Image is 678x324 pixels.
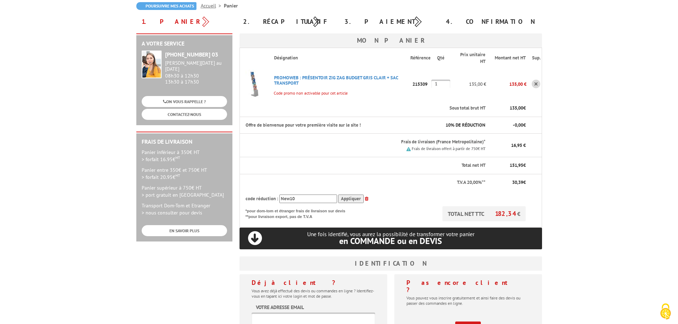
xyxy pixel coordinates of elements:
[339,15,441,28] div: 3. Paiement
[268,90,348,96] small: Code promo non activable pour cet article
[492,105,526,112] p: €
[410,55,431,62] p: Référence
[653,300,678,324] button: Cookies (fenêtre modale)
[442,206,526,221] p: TOTAL NET TTC €
[274,75,398,86] a: PROMOWEB : PRéSENTOIR ZIG ZAG BUDGET GRIS CLAIR + SAC TRANSPORT
[136,15,238,28] div: 1. Panier
[246,162,486,169] p: Total net HT
[515,122,523,128] span: 0,00
[450,78,486,90] p: 135,00 €
[142,51,162,78] img: widget-service.jpg
[142,209,202,216] span: > nous consulter pour devis
[256,304,304,311] label: Votre adresse email
[142,174,180,180] span: > forfait 20.95€
[201,2,224,9] a: Accueil
[252,279,375,286] h4: Déjà client ?
[339,235,442,246] span: en COMMANDE ou en DEVIS
[142,225,227,236] a: EN SAVOIR PLUS
[446,122,451,128] span: 10
[165,60,227,85] div: 08h30 à 12h30 13h30 à 17h30
[492,122,526,129] p: - €
[492,162,526,169] p: €
[165,51,218,58] strong: [PHONE_NUMBER] 03
[410,78,431,90] p: 215309
[511,142,526,148] span: 16,95 €
[142,202,227,216] p: Transport Dom-Tom et Etranger
[492,55,526,62] p: Montant net HT
[492,179,526,186] p: €
[246,206,352,219] p: *pour dom-tom et étranger frais de livraison sur devis **pour livraison export, pas de T.V.A
[142,41,227,47] h2: A votre service
[510,105,523,111] span: 135,00
[526,48,542,68] th: Sup.
[142,184,227,198] p: Panier supérieur à 750€ HT
[431,48,450,68] th: Qté
[338,195,364,203] input: Appliquer
[240,70,268,98] img: PROMOWEB : PRéSENTOIR ZIG ZAG BUDGET GRIS CLAIR + SAC TRANSPORT
[486,78,526,90] p: 135,00 €
[495,209,517,218] span: 182,34
[240,117,431,134] th: Offre de bienvenue pour votre première visite sur le site !
[142,192,224,198] span: > port gratuit en [GEOGRAPHIC_DATA]
[441,15,542,28] div: 4. Confirmation
[657,303,674,320] img: Cookies (fenêtre modale)
[142,166,227,181] p: Panier entre 350€ et 750€ HT
[268,48,411,68] th: Désignation
[406,295,530,306] p: Vous pouvez vous inscrire gratuitement et ainsi faire des devis ou passer des commandes en ligne.
[240,33,542,48] h3: Mon panier
[165,60,227,72] div: [PERSON_NAME][DATE] au [DATE]
[175,173,180,178] sup: HT
[510,162,523,168] span: 151,95
[142,156,180,163] span: > forfait 16.95€
[238,15,339,28] div: 2. Récapitulatif
[224,2,238,9] li: Panier
[512,179,523,185] span: 30,39
[142,139,227,145] h2: Frais de Livraison
[456,52,485,65] p: Prix unitaire HT
[252,288,375,299] p: Vous avez déjà effectué des devis ou commandes en ligne ? Identifiez-vous en tapant ici votre log...
[240,231,542,245] p: Une fois identifié, vous aurez la possibilité de transformer votre panier
[406,147,411,151] img: picto.png
[246,179,486,186] p: T.V.A 20,00%**
[142,109,227,120] a: CONTACTEZ-NOUS
[175,155,180,160] sup: HT
[142,149,227,163] p: Panier inférieur à 350€ HT
[412,146,485,151] small: Frais de livraison offert à partir de 750€ HT
[274,139,486,145] p: Frais de livraison (France Metropolitaine)*
[437,122,485,129] p: % DE RÉDUCTION
[136,2,196,10] a: Poursuivre mes achats
[246,196,278,202] span: code réduction :
[268,100,487,117] th: Sous total brut HT
[406,279,530,293] h4: Pas encore client ?
[142,96,227,107] a: ON VOUS RAPPELLE ?
[240,256,542,271] h3: Identification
